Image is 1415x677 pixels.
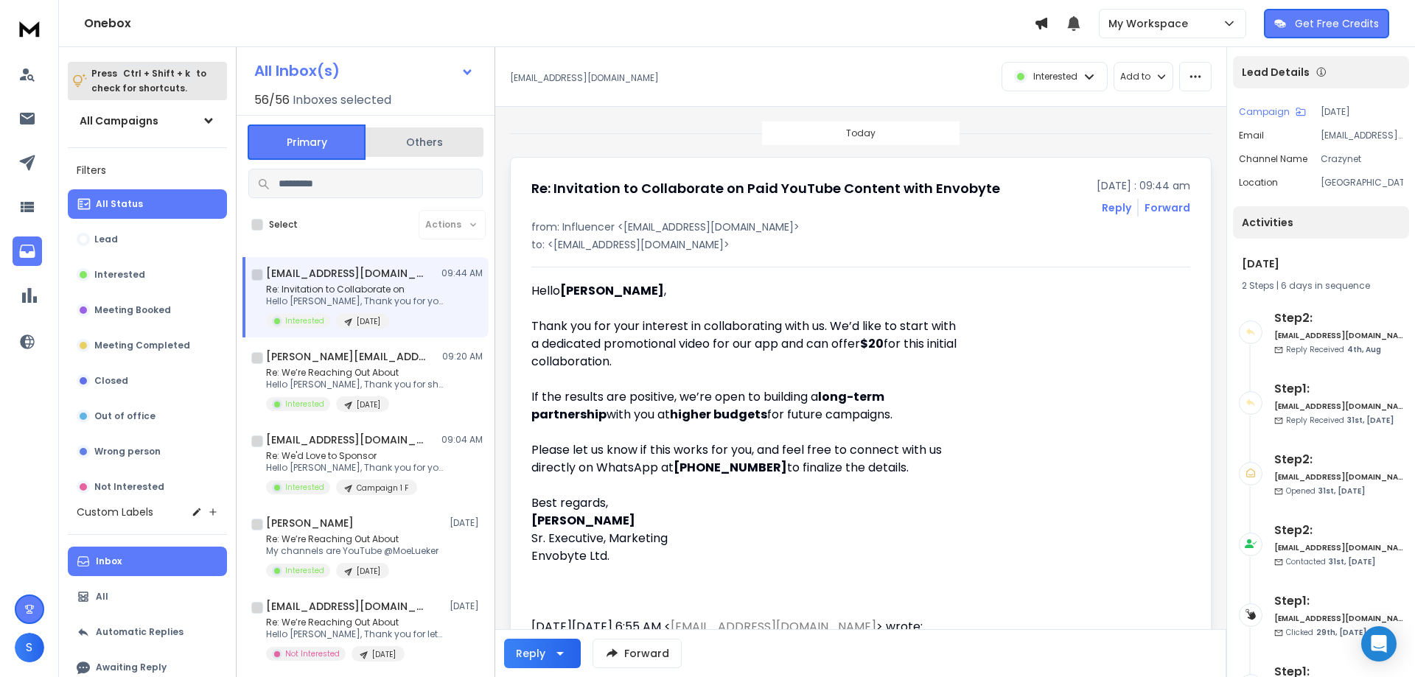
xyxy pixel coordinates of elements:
p: 09:20 AM [442,351,483,362]
div: [DATE][DATE] 6:55 AM < > wrote: [531,618,962,636]
strong: [PHONE_NUMBER] [674,459,787,476]
button: Others [366,126,483,158]
p: Wrong person [94,446,161,457]
h3: Filters [68,160,227,180]
p: Add to [1120,71,1150,83]
strong: higher budgets [670,406,767,423]
p: Re: We’re Reaching Out About [266,367,443,379]
img: logo [15,15,44,42]
p: 09:44 AM [441,267,483,279]
p: Channel Name [1239,153,1307,165]
p: All Status [96,198,143,210]
h1: Onebox [84,15,1034,32]
h6: [EMAIL_ADDRESS][DOMAIN_NAME] [1274,330,1403,341]
p: Crazynet [1321,153,1403,165]
h3: Custom Labels [77,505,153,519]
button: Campaign [1239,106,1306,118]
button: Meeting Completed [68,331,227,360]
span: 29th, [DATE] [1316,627,1366,638]
p: [DATE] : 09:44 am [1097,178,1190,193]
p: Interested [285,565,324,576]
div: Open Intercom Messenger [1361,626,1397,662]
p: [DATE] [372,649,396,660]
h1: Re: Invitation to Collaborate on Paid YouTube Content with Envobyte [531,178,1000,199]
button: All [68,582,227,611]
p: location [1239,177,1278,189]
button: Reply [1102,200,1131,215]
h6: Step 1 : [1274,380,1403,398]
h1: [EMAIL_ADDRESS][DOMAIN_NAME] [266,432,428,447]
span: 31st, [DATE] [1329,556,1375,567]
button: Get Free Credits [1264,9,1389,38]
div: Thank you for your interest in collaborating with us. We’d like to start with a dedicated promoti... [531,318,962,371]
button: Forward [593,639,682,668]
p: Interested [94,269,145,281]
p: Hello [PERSON_NAME], Thank you for letting [266,628,443,640]
span: 2 Steps [1242,279,1274,292]
span: Ctrl + Shift + k [121,65,192,82]
h1: [PERSON_NAME] [266,516,354,530]
button: S [15,633,44,662]
p: Interested [285,482,324,493]
button: All Campaigns [68,106,227,136]
h6: Step 1 : [1274,592,1403,610]
p: Campaign 1 F [357,483,408,494]
h1: [EMAIL_ADDRESS][DOMAIN_NAME] [266,599,428,614]
p: Meeting Completed [94,340,190,351]
p: Inbox [96,555,122,567]
button: Meeting Booked [68,295,227,325]
button: All Inbox(s) [242,56,486,85]
h6: [EMAIL_ADDRESS][DOMAIN_NAME] [1274,613,1403,624]
p: 09:04 AM [441,434,483,446]
strong: long-term partnership [531,388,887,423]
h6: Step 2 : [1274,451,1403,469]
p: Meeting Booked [94,304,171,316]
h1: [DATE] [1242,256,1400,271]
p: Re: Invitation to Collaborate on [266,284,443,295]
p: Automatic Replies [96,626,184,638]
h6: Step 2 : [1274,309,1403,327]
button: Reply [504,639,581,668]
span: 6 days in sequence [1281,279,1370,292]
p: Interested [285,399,324,410]
p: Interested [285,315,324,326]
p: Hello [PERSON_NAME], Thank you for your interest [266,295,443,307]
p: Closed [94,375,128,387]
strong: $20 [860,335,884,352]
p: Clicked [1286,627,1366,638]
span: 56 / 56 [254,91,290,109]
p: [DATE] [357,316,380,327]
button: Automatic Replies [68,617,227,647]
p: [DATE] [357,399,380,410]
p: My Workspace [1108,16,1194,31]
label: Select [269,219,298,231]
button: Inbox [68,547,227,576]
button: Closed [68,366,227,396]
div: Hello , [531,282,962,300]
span: 31st, [DATE] [1347,415,1394,426]
h1: All Campaigns [80,113,158,128]
p: Awaiting Reply [96,662,167,673]
p: Reply Received [1286,344,1381,355]
p: Lead [94,234,118,245]
div: Reply [516,646,545,661]
p: Press to check for shortcuts. [91,66,206,96]
strong: [PERSON_NAME] [531,512,635,529]
p: All [96,591,108,603]
div: Activities [1233,206,1409,239]
p: Hello [PERSON_NAME], Thank you for sharing [266,379,443,390]
div: If the results are positive, we’re open to building a with you at for future campaigns. [531,388,962,424]
p: [DATE] [450,517,483,529]
div: | [1242,280,1400,292]
div: Best regards, Sr. Executive, Marketing Envobyte Ltd. [531,494,962,565]
p: [DATE] [1321,106,1403,118]
button: Wrong person [68,437,227,466]
h6: Step 2 : [1274,522,1403,539]
h6: [EMAIL_ADDRESS][DOMAIN_NAME] [1274,401,1403,412]
p: [EMAIL_ADDRESS][DOMAIN_NAME] [510,72,659,84]
p: Get Free Credits [1295,16,1379,31]
button: Not Interested [68,472,227,502]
